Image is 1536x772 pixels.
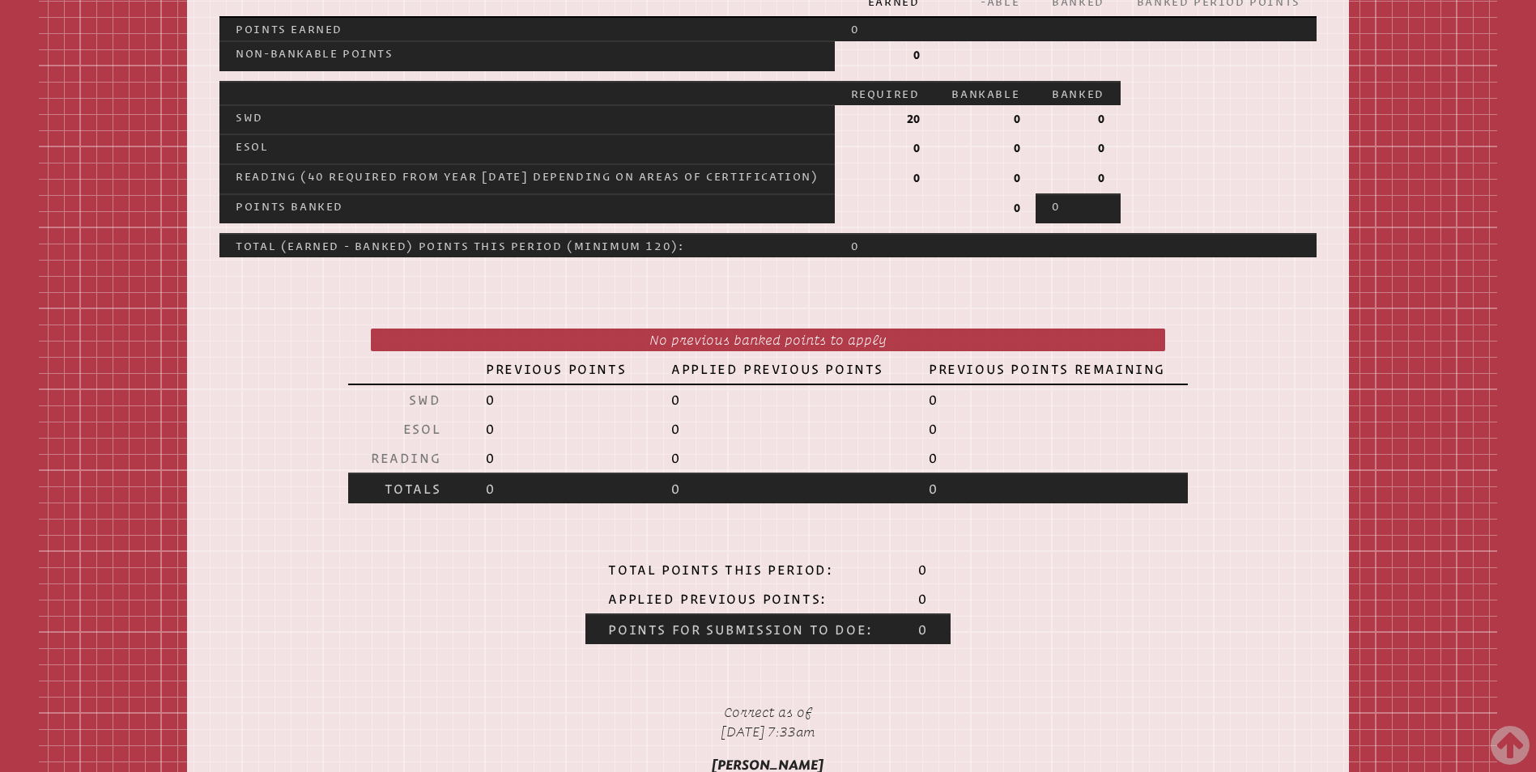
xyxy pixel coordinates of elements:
p: Totals [371,481,440,497]
p: 0 [918,621,928,638]
p: 0 [929,392,1165,408]
p: 0 [951,141,1019,157]
p: 0 [486,481,626,497]
p: Points for Submission to DoE: [608,621,872,638]
p: 20 [851,112,920,128]
p: 0 [671,392,883,408]
p: 0 [851,238,1104,254]
p: 0 [1052,141,1104,157]
p: No previous banked points to apply [371,329,1165,351]
p: 0 [951,171,1019,187]
p: ESOL [371,421,440,437]
p: Bankable [951,86,1019,102]
p: 0 [851,141,920,157]
p: ESOL [236,138,818,155]
p: Points Earned [236,21,818,37]
p: Correct as of [502,696,1033,749]
p: Total (Earned - Banked) Points this Period (minimum 120): [236,238,818,254]
p: Reading [371,450,440,466]
p: Banked [1052,86,1104,102]
span: [DATE] 7:33am [721,724,815,740]
p: 0 [929,450,1165,466]
p: 0 [951,201,1019,217]
p: Applied Previous Points: [608,591,872,607]
p: Applied Previous Points [671,361,883,377]
p: 0 [1052,171,1104,187]
p: Required [851,86,920,102]
p: 0 [951,112,1019,128]
p: 0 [671,421,883,437]
p: 0 [929,481,1165,497]
p: 0 [851,21,920,37]
p: Non-bankable Points [236,45,818,62]
p: 0 [671,481,883,497]
p: 0 [851,171,920,187]
p: 0 [918,591,928,607]
p: 0 [486,450,626,466]
p: 0 [486,421,626,437]
p: 0 [929,421,1165,437]
p: 0 [851,48,920,64]
p: 0 [1052,198,1104,214]
p: Previous Points [486,361,626,377]
p: 0 [671,450,883,466]
p: SWD [236,109,818,125]
p: 0 [1052,112,1104,128]
p: Points Banked [236,198,818,214]
p: 0 [486,392,626,408]
p: Previous Points Remaining [929,361,1165,377]
p: 0 [918,562,928,578]
p: Reading (40 required from year [DATE] depending on Areas of Certification) [236,168,818,185]
p: SWD [371,392,440,408]
p: Total Points this Period: [608,562,872,578]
